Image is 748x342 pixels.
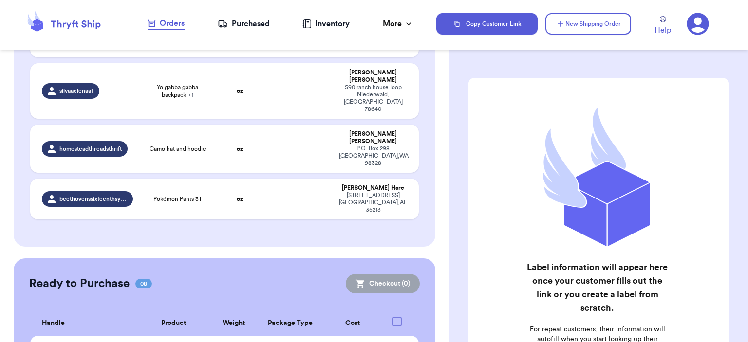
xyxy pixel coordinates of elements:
th: Weight [211,311,257,336]
span: 08 [135,279,152,288]
span: homesteadthreadsthrift [59,145,122,153]
h2: Label information will appear here once your customer fills out the link or you create a label fr... [524,260,670,315]
span: Pokémon Pants 3T [153,195,202,203]
a: Help [654,16,671,36]
button: Copy Customer Link [436,13,538,35]
span: silvaaelenaa1 [59,87,93,95]
span: Yo gabba gabba backpack [145,83,211,99]
strong: oz [237,196,243,202]
strong: oz [237,146,243,152]
span: beethovenssixteenthsymphony [59,195,128,203]
th: Package Type [257,311,325,336]
th: Cost [324,311,381,336]
span: Help [654,24,671,36]
div: [PERSON_NAME] [PERSON_NAME] [339,69,407,84]
span: Camo hat and hoodie [150,145,206,153]
a: Orders [148,18,185,30]
th: Product [136,311,211,336]
span: Handle [42,318,65,328]
strong: oz [237,88,243,94]
span: + 1 [188,92,193,98]
div: 590 ranch house loop Niederwald , [GEOGRAPHIC_DATA] 78640 [339,84,407,113]
div: P.O. Box 298 [GEOGRAPHIC_DATA] , WA 98328 [339,145,407,167]
a: Inventory [302,18,350,30]
button: Checkout (0) [346,274,420,293]
h2: Ready to Purchase [29,276,130,291]
div: Orders [148,18,185,29]
div: [PERSON_NAME] Hare [339,184,407,192]
div: [PERSON_NAME] [PERSON_NAME] [339,130,407,145]
div: More [383,18,413,30]
a: Purchased [218,18,270,30]
button: New Shipping Order [545,13,631,35]
div: [STREET_ADDRESS] [GEOGRAPHIC_DATA] , AL 35213 [339,192,407,214]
